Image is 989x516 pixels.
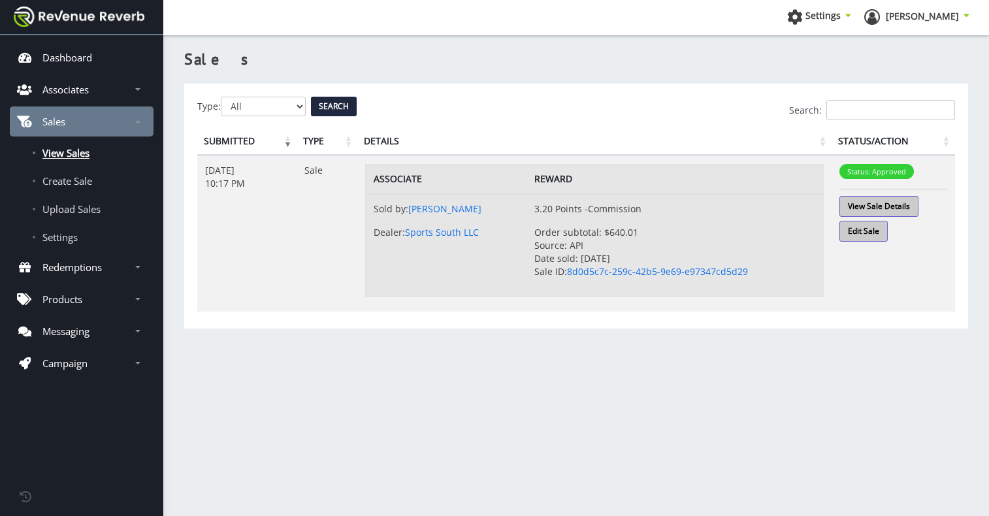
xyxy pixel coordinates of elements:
[864,9,880,25] img: ph-profile.png
[42,325,89,338] p: Messaging
[534,226,815,278] p: Order subtotal: $640.01 Source: API Date sold: [DATE] Sale ID:
[10,316,154,346] a: Messaging
[42,146,89,159] span: View Sales
[10,106,154,137] a: Sales
[10,252,154,282] a: Redemptions
[42,51,92,64] p: Dashboard
[374,226,518,239] p: Dealer:
[864,9,969,29] a: [PERSON_NAME]
[42,231,78,244] span: Settings
[42,83,89,96] p: Associates
[534,202,815,216] p: 3.20 Points -
[197,155,297,312] td: [DATE] 10:17 PM
[10,168,154,194] a: Create Sale
[886,10,959,22] span: [PERSON_NAME]
[10,42,154,73] a: Dashboard
[832,128,955,155] th: Status/Action: activate to sort column ascending
[839,221,888,242] a: Edit Sale
[805,9,841,22] span: Settings
[311,97,357,116] input: Search
[10,284,154,314] a: Products
[197,128,297,155] th: Submitted: activate to sort column ascending
[297,128,357,155] th: Type: activate to sort column ascending
[526,164,823,194] th: Reward
[10,224,154,250] a: Settings
[42,261,102,274] p: Redemptions
[10,140,154,166] a: View Sales
[405,226,479,238] a: Sports South LLC
[374,202,518,216] p: Sold by:
[14,7,144,27] img: navbar brand
[297,155,357,312] td: Sale
[184,48,968,71] h3: Sales
[567,265,748,278] a: 8d0d5c7c-259c-42b5-9e69-e97347cd5d29
[10,74,154,105] a: Associates
[365,164,526,194] th: Associate
[408,202,481,215] a: [PERSON_NAME]
[42,357,88,370] p: Campaign
[42,202,101,216] span: Upload Sales
[42,115,65,128] p: Sales
[10,348,154,378] a: Campaign
[10,196,154,222] a: Upload Sales
[839,164,914,179] span: Status: Approved
[197,97,955,116] form: Type:
[789,100,955,120] label: Search:
[839,196,918,217] a: View Sale Details
[826,100,955,120] input: Search:
[588,202,641,215] span: Commission
[42,293,82,306] p: Products
[42,174,92,187] span: Create Sale
[357,128,832,155] th: Details: activate to sort column ascending
[787,9,851,29] a: Settings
